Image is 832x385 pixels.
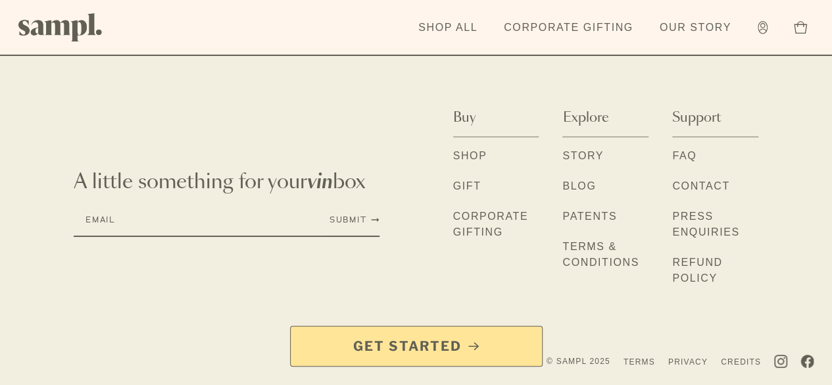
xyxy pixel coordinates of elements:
a: Our Story [653,13,738,42]
a: FAQ [672,148,697,165]
span: Explore [562,109,608,127]
button: Explore [562,99,648,138]
span: Buy [453,109,476,127]
span: Get Started [353,337,462,355]
a: Get Started [290,326,543,367]
img: Sampl logo [18,13,103,41]
span: Support [672,109,721,127]
a: Gift [453,178,481,195]
a: Shop [453,148,487,165]
div: Explore [562,138,648,293]
a: Patents [562,209,617,226]
a: Press Enquiries [672,209,758,242]
a: Terms & Conditions [562,239,648,272]
a: Story [562,148,604,165]
a: Corporate Gifting [497,13,640,42]
a: Shop All [412,13,484,42]
button: Support [672,99,758,138]
button: Submit Newsletter Signup [330,215,379,225]
p: A little something for your box [74,170,379,194]
a: Contact [672,178,729,195]
a: Blog [562,178,596,195]
a: Corporate Gifting [453,209,539,242]
em: vin [307,172,333,192]
a: Refund Policy [672,255,758,288]
div: Buy [453,138,539,263]
div: Support [672,138,758,309]
button: Buy [453,99,539,138]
